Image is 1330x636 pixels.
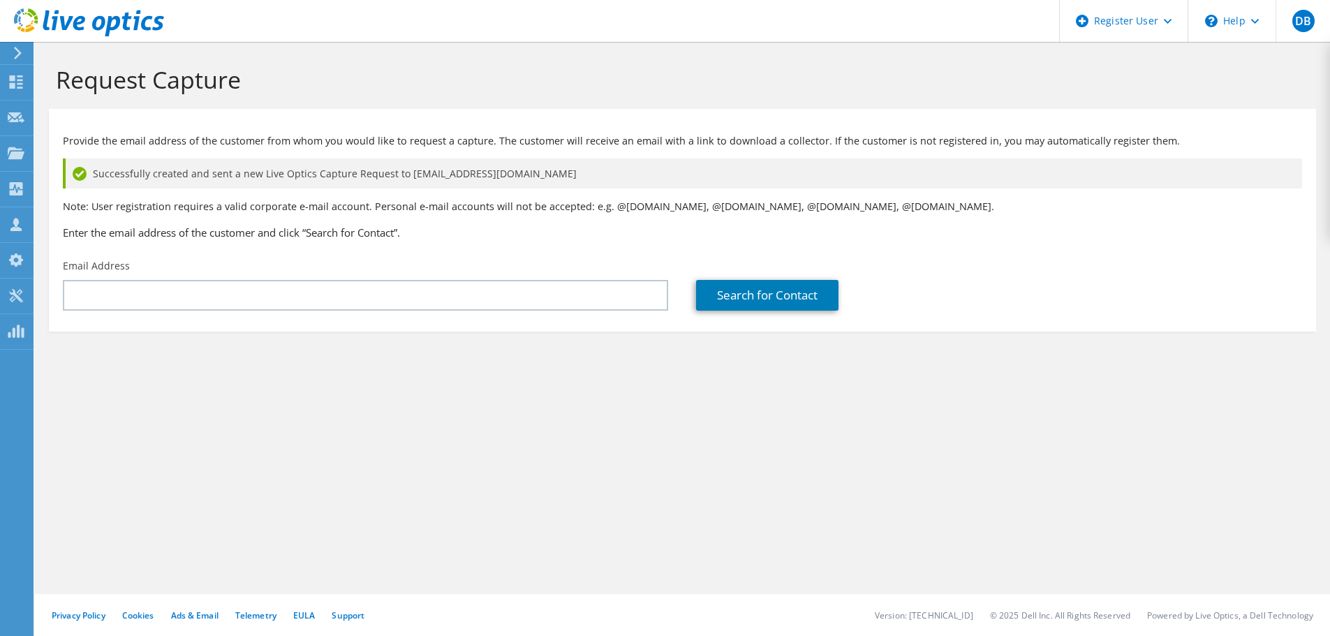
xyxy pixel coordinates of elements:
a: Telemetry [235,609,276,621]
a: Privacy Policy [52,609,105,621]
p: Provide the email address of the customer from whom you would like to request a capture. The cust... [63,133,1302,149]
li: © 2025 Dell Inc. All Rights Reserved [990,609,1130,621]
h1: Request Capture [56,65,1302,94]
li: Version: [TECHNICAL_ID] [875,609,973,621]
a: Support [332,609,364,621]
a: Ads & Email [171,609,219,621]
span: DB [1292,10,1315,32]
label: Email Address [63,259,130,273]
a: Search for Contact [696,280,838,311]
span: Successfully created and sent a new Live Optics Capture Request to [EMAIL_ADDRESS][DOMAIN_NAME] [93,166,577,182]
a: EULA [293,609,315,621]
p: Note: User registration requires a valid corporate e-mail account. Personal e-mail accounts will ... [63,199,1302,214]
li: Powered by Live Optics, a Dell Technology [1147,609,1313,621]
svg: \n [1205,15,1218,27]
a: Cookies [122,609,154,621]
h3: Enter the email address of the customer and click “Search for Contact”. [63,225,1302,240]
